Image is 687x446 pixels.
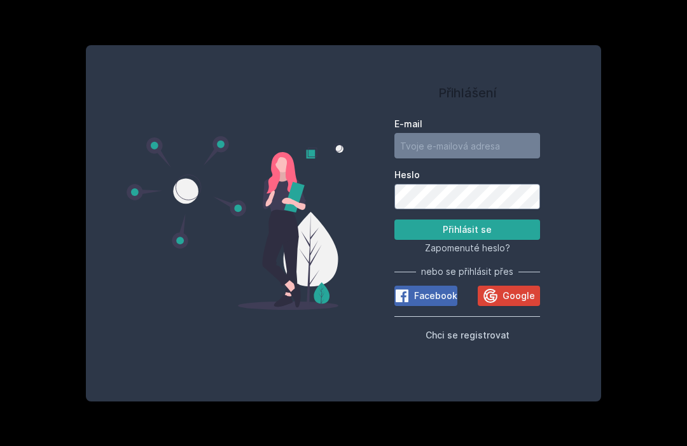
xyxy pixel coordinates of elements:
[394,286,457,306] button: Facebook
[414,289,457,302] span: Facebook
[426,327,510,342] button: Chci se registrovat
[421,265,513,278] span: nebo se přihlásit přes
[394,83,540,102] h1: Přihlášení
[394,133,540,158] input: Tvoje e-mailová adresa
[426,330,510,340] span: Chci se registrovat
[394,118,540,130] label: E-mail
[503,289,535,302] span: Google
[425,242,510,253] span: Zapomenuté heslo?
[478,286,541,306] button: Google
[394,220,540,240] button: Přihlásit se
[394,169,540,181] label: Heslo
